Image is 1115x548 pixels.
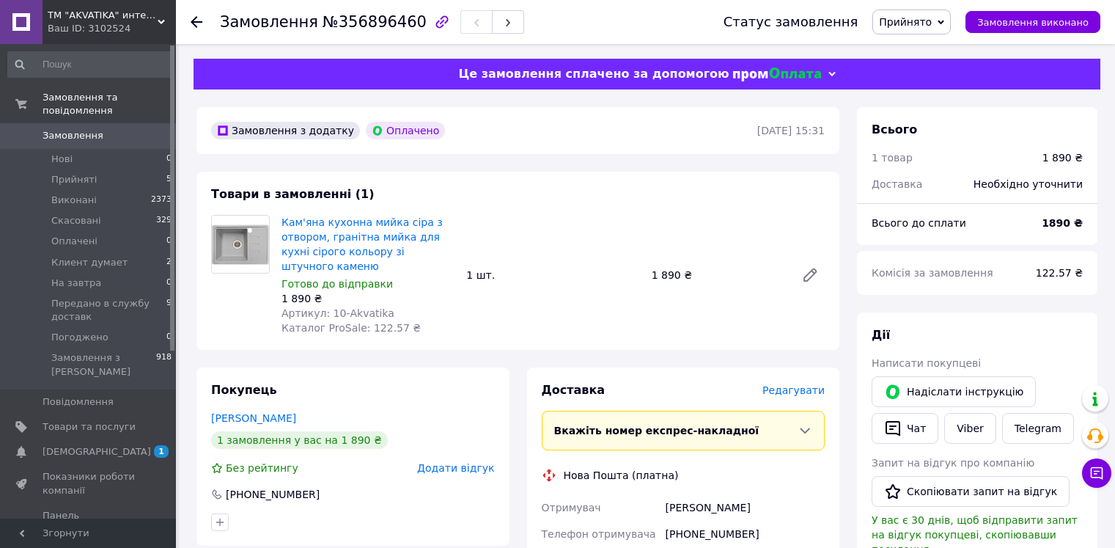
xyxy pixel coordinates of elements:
[542,528,656,540] span: Телефон отримувача
[872,123,917,136] span: Всього
[154,445,169,458] span: 1
[43,420,136,434] span: Товари та послуги
[323,13,427,31] span: №356896460
[872,457,1034,469] span: Запит на відгук про компанію
[224,487,321,502] div: [PHONE_NUMBER]
[724,15,858,29] div: Статус замовлення
[211,431,388,449] div: 1 замовлення у вас на 1 890 ₴
[872,178,922,190] span: Доставка
[51,214,101,227] span: Скасовані
[48,22,176,35] div: Ваш ID: 3102524
[51,297,166,324] span: Передано в службу доставк
[281,278,393,290] span: Готово до відправки
[458,67,729,81] span: Це замовлення сплачено за допомогою
[281,216,443,272] a: Кам'яна кухонна мийка сіра з отвором, гранітна мийка для кухні сірого кольору зі штучного каменю
[872,217,966,229] span: Всього до сплати
[220,13,318,31] span: Замовлення
[43,91,176,117] span: Замовлення та повідомлення
[554,425,759,436] span: Вкажіть номер експрес-накладної
[417,462,494,474] span: Додати відгук
[156,351,172,378] span: 918
[762,384,825,396] span: Редагувати
[872,328,890,342] span: Дії
[965,11,1100,33] button: Замовлення виконано
[281,322,421,334] span: Каталог ProSale: 122.57 ₴
[1042,150,1083,165] div: 1 890 ₴
[879,16,932,28] span: Прийнято
[281,307,394,319] span: Артикул: 10-Akvatika
[191,15,202,29] div: Повернутися назад
[166,153,172,166] span: 0
[166,173,172,186] span: 5
[757,125,825,136] time: [DATE] 15:31
[51,331,108,344] span: Погоджено
[48,9,158,22] span: ТМ "AKVATIKA" интернет-магазин виробника
[43,129,103,142] span: Замовлення
[51,277,101,290] span: На завтра
[51,235,97,248] span: Оплачені
[43,509,136,536] span: Панель управління
[872,267,993,279] span: Комісія за замовлення
[166,256,172,269] span: 2
[166,297,172,324] span: 9
[663,494,828,521] div: [PERSON_NAME]
[872,476,1070,507] button: Скопіювати запит на відгук
[7,51,173,78] input: Пошук
[156,214,172,227] span: 329
[51,351,156,378] span: Замовлення з [PERSON_NAME]
[281,291,455,306] div: 1 890 ₴
[460,265,645,285] div: 1 шт.
[43,395,114,409] span: Повідомлення
[166,277,172,290] span: 0
[944,413,996,444] a: Viber
[560,468,682,483] div: Нова Пошта (платна)
[51,153,73,166] span: Нові
[43,445,151,459] span: [DEMOGRAPHIC_DATA]
[212,224,269,265] img: Кам'яна кухонна мийка сіра з отвором, гранітна мийка для кухні сірого кольору зі штучного каменю
[226,462,298,474] span: Без рейтингу
[211,122,360,139] div: Замовлення з додатку
[542,383,606,397] span: Доставка
[965,168,1092,200] div: Необхідно уточнити
[211,187,375,201] span: Товари в замовленні (1)
[1042,217,1083,229] b: 1890 ₴
[211,412,296,424] a: [PERSON_NAME]
[795,260,825,290] a: Редагувати
[43,470,136,497] span: Показники роботи компанії
[542,502,601,514] span: Отримувач
[872,413,938,444] button: Чат
[151,194,172,207] span: 2373
[663,521,828,547] div: [PHONE_NUMBER]
[646,265,790,285] div: 1 890 ₴
[1002,413,1074,444] a: Telegram
[51,173,97,186] span: Прийняті
[872,152,913,164] span: 1 товар
[733,67,821,81] img: evopay logo
[51,194,97,207] span: Виконані
[1082,459,1111,488] button: Чат з покупцем
[872,376,1036,407] button: Надіслати інструкцію
[1036,267,1083,279] span: 122.57 ₴
[166,235,172,248] span: 0
[211,383,277,397] span: Покупець
[166,331,172,344] span: 0
[366,122,445,139] div: Оплачено
[872,357,981,369] span: Написати покупцеві
[51,256,128,269] span: Клиент думает
[977,17,1089,28] span: Замовлення виконано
